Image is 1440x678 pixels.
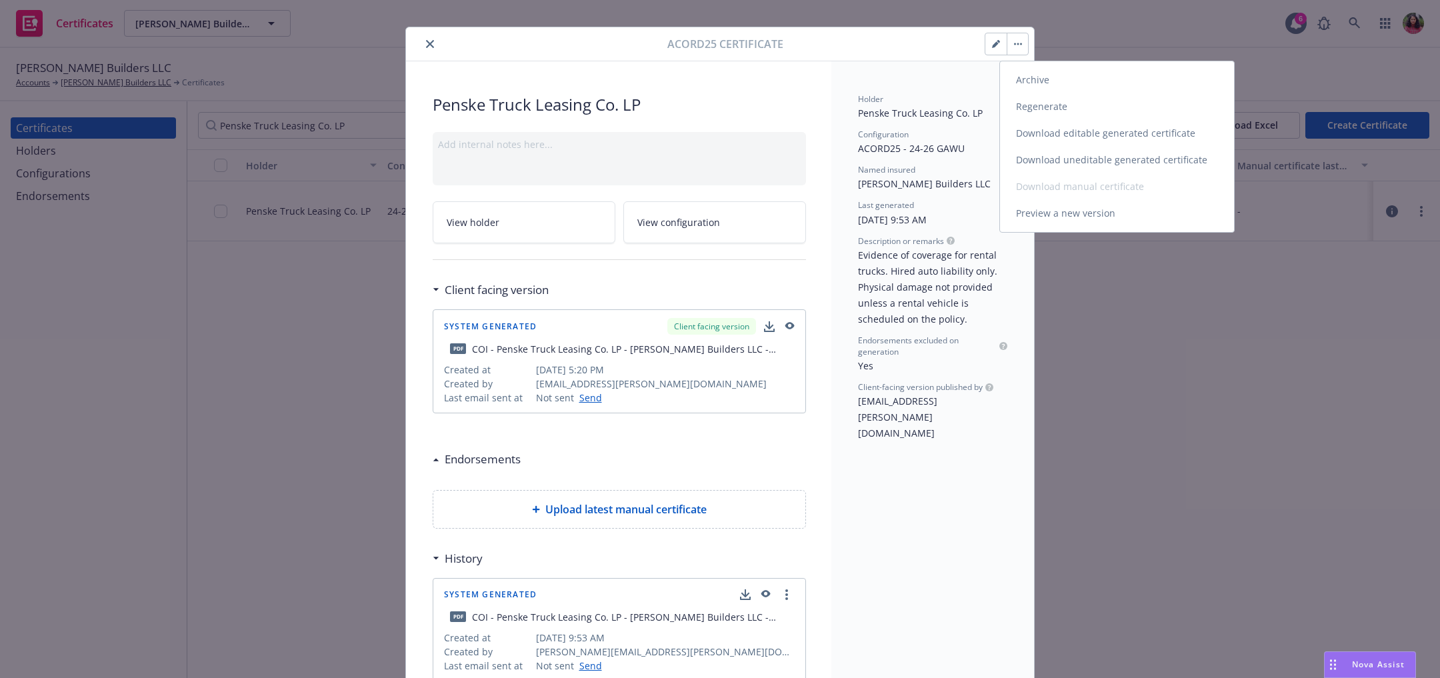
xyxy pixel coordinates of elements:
[1352,659,1405,670] span: Nova Assist
[858,164,915,175] span: Named insured
[536,659,574,673] span: Not sent
[637,215,720,229] span: View configuration
[433,451,521,468] div: Endorsements
[779,587,795,603] a: more
[472,342,795,356] div: COI - Penske Truck Leasing Co. LP - [PERSON_NAME] Builders LLC - fillable.pdf
[433,93,806,116] span: Penske Truck Leasing Co. LP
[858,381,983,393] span: Client-facing version published by
[858,129,909,140] span: Configuration
[536,391,574,405] span: Not sent
[858,249,1000,325] span: Evidence of coverage for rental trucks. Hired auto liability only. Physical damage not provided u...
[858,142,965,155] span: ACORD25 - 24-26 GAWU
[858,359,873,372] span: Yes
[858,177,991,190] span: [PERSON_NAME] Builders LLC
[433,201,615,243] a: View holder
[433,490,806,529] div: Upload latest manual certificate
[667,318,756,335] div: Client facing version
[1325,652,1341,677] div: Drag to move
[422,36,438,52] button: close
[438,138,553,151] span: Add internal notes here...
[858,107,983,119] span: Penske Truck Leasing Co. LP
[536,631,795,645] span: [DATE] 9:53 AM
[445,281,549,299] h3: Client facing version
[450,343,466,353] span: pdf
[444,323,537,331] span: System Generated
[536,645,795,659] span: [PERSON_NAME][EMAIL_ADDRESS][PERSON_NAME][DOMAIN_NAME]
[444,363,531,377] span: Created at
[858,199,914,211] span: Last generated
[433,550,483,567] div: History
[545,501,707,517] span: Upload latest manual certificate
[1324,651,1416,678] button: Nova Assist
[445,451,521,468] h3: Endorsements
[444,631,531,645] span: Created at
[858,235,944,247] span: Description or remarks
[858,93,883,105] span: Holder
[858,335,997,357] span: Endorsements excluded on generation
[447,215,499,229] span: View holder
[444,659,531,673] span: Last email sent at
[536,377,795,391] span: [EMAIL_ADDRESS][PERSON_NAME][DOMAIN_NAME]
[433,281,549,299] div: Client facing version
[623,201,806,243] a: View configuration
[450,611,466,621] span: pdf
[444,377,531,391] span: Created by
[445,550,483,567] h3: History
[574,659,602,673] a: Send
[858,213,927,226] span: [DATE] 9:53 AM
[444,645,531,659] span: Created by
[667,36,783,52] span: Acord25 Certificate
[536,363,795,377] span: [DATE] 5:20 PM
[444,391,531,405] span: Last email sent at
[444,591,537,599] span: System Generated
[574,391,602,405] a: Send
[858,395,937,439] span: [EMAIL_ADDRESS][PERSON_NAME][DOMAIN_NAME]
[472,610,795,624] div: COI - Penske Truck Leasing Co. LP - [PERSON_NAME] Builders LLC - fillable.pdf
